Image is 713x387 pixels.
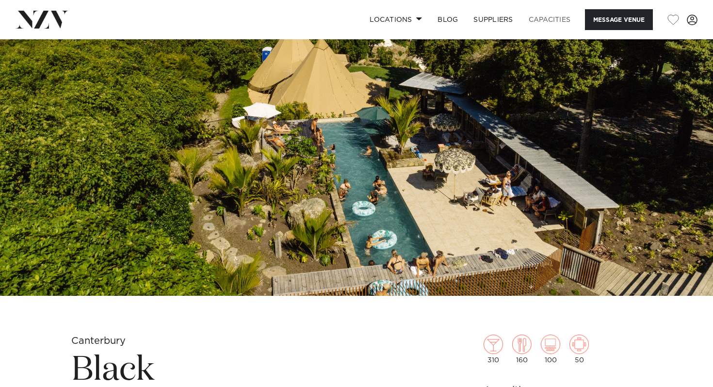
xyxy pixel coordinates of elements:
[585,9,653,30] button: Message Venue
[512,335,532,354] img: dining.png
[71,336,126,346] small: Canterbury
[466,9,520,30] a: SUPPLIERS
[521,9,579,30] a: Capacities
[430,9,466,30] a: BLOG
[484,335,503,354] img: cocktail.png
[541,335,560,354] img: theatre.png
[569,335,589,354] img: meeting.png
[362,9,430,30] a: Locations
[484,335,503,364] div: 310
[16,11,68,28] img: nzv-logo.png
[541,335,560,364] div: 100
[569,335,589,364] div: 50
[512,335,532,364] div: 160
